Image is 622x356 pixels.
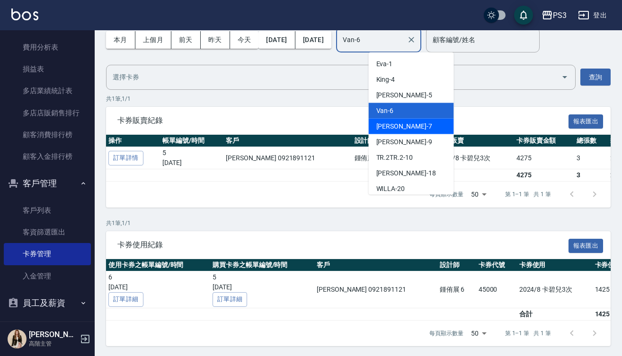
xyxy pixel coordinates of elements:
button: 報表匯出 [569,239,604,253]
th: 客戶 [314,259,437,271]
button: 查詢 [580,69,611,86]
a: 多店店販銷售排行 [4,102,91,124]
a: 客資篩選匯出 [4,221,91,243]
th: 卡券代號 [476,259,517,271]
td: 5 [210,271,314,308]
td: 4275 [514,147,575,169]
span: 卡券使用紀錄 [117,240,569,250]
a: 報表匯出 [569,116,604,125]
p: 共 1 筆, 1 / 1 [106,219,611,227]
a: 卡券管理 [4,243,91,265]
td: 4275 [514,169,575,182]
p: [DATE] [213,282,312,292]
div: 50 [467,182,490,207]
th: 設計師 [437,259,476,271]
p: 每頁顯示數量 [429,190,463,199]
button: Clear [405,33,418,46]
h5: [PERSON_NAME] [29,330,77,339]
p: 每頁顯示數量 [429,329,463,338]
button: [DATE] [258,31,295,49]
p: 高階主管 [29,339,77,348]
span: [PERSON_NAME] -7 [376,122,432,131]
td: 鍾侑展 6 [437,271,476,308]
div: PS3 [553,9,567,21]
span: WILLA -20 [376,184,405,194]
th: 卡券販賣金額 [514,135,575,147]
td: 合計 [435,169,514,182]
td: 2024/8 卡碧兒3次 [435,147,514,169]
td: 3 [574,169,608,182]
a: 費用分析表 [4,36,91,58]
th: 帳單編號/時間 [160,135,224,147]
button: 商品管理 [4,315,91,339]
th: 使用卡券之帳單編號/時間 [106,259,210,271]
th: 購買卡券之帳單編號/時間 [210,259,314,271]
div: 50 [467,321,490,346]
th: 總張數 [574,135,608,147]
p: [DATE] [162,158,222,168]
span: King -4 [376,75,395,85]
span: Van -6 [376,106,394,116]
input: 選擇卡券 [110,69,557,86]
button: save [514,6,533,25]
button: [DATE] [295,31,331,49]
span: Eva -1 [376,59,393,69]
img: Logo [11,9,38,20]
button: 員工及薪資 [4,291,91,315]
a: 訂單詳情 [108,151,143,165]
button: 前天 [171,31,201,49]
button: 報表匯出 [569,114,604,129]
p: 共 1 筆, 1 / 1 [106,95,611,103]
td: 合計 [517,308,593,321]
button: 登出 [574,7,611,24]
td: 3 [574,147,608,169]
p: [DATE] [108,282,208,292]
p: 第 1–1 筆 共 1 筆 [505,190,551,199]
td: 2024/8 卡碧兒3次 [517,271,593,308]
a: 訂單詳細 [108,292,143,307]
a: 報表匯出 [569,241,604,250]
a: 顧客入金排行榜 [4,146,91,167]
th: 操作 [106,135,160,147]
button: PS3 [538,6,570,25]
img: Person [8,330,27,348]
th: 卡券使用 [517,259,593,271]
span: [PERSON_NAME] -5 [376,90,432,100]
button: 本月 [106,31,135,49]
td: 鍾侑展 6 [352,147,393,169]
a: 多店業績統計表 [4,80,91,102]
td: [PERSON_NAME] 0921891121 [223,147,352,169]
button: Open [557,69,572,85]
td: [PERSON_NAME] 0921891121 [314,271,437,308]
button: 上個月 [135,31,171,49]
th: 客戶 [223,135,352,147]
span: TR.2TR.2 -10 [376,153,413,163]
p: 第 1–1 筆 共 1 筆 [505,329,551,338]
a: 訂單詳細 [213,292,248,307]
a: 入金管理 [4,265,91,287]
span: [PERSON_NAME] -18 [376,168,436,178]
td: 45000 [476,271,517,308]
a: 損益表 [4,58,91,80]
a: 客戶列表 [4,200,91,221]
th: 卡券販賣 [435,135,514,147]
a: 顧客消費排行榜 [4,124,91,146]
td: 6 [106,271,210,308]
button: 客戶管理 [4,171,91,196]
th: 設計師 [352,135,393,147]
span: 卡券販賣紀錄 [117,116,569,125]
button: 今天 [230,31,259,49]
span: [PERSON_NAME] -9 [376,137,432,147]
td: 5 [160,147,224,169]
button: 昨天 [201,31,230,49]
